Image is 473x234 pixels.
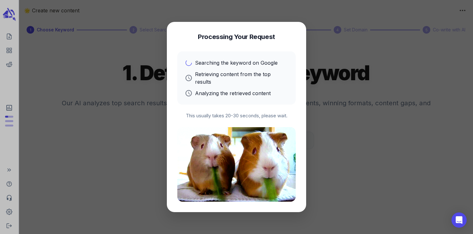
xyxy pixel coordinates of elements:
[451,212,467,228] div: Open Intercom Messenger
[177,127,296,202] img: Processing animation
[195,89,271,97] p: Analyzing the retrieved content
[177,112,296,120] p: This usually takes 20-30 seconds, please wait.
[195,59,278,67] p: Searching the keyword on Google
[198,32,275,41] h4: Processing Your Request
[195,70,288,86] p: Retrieving content from the top results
